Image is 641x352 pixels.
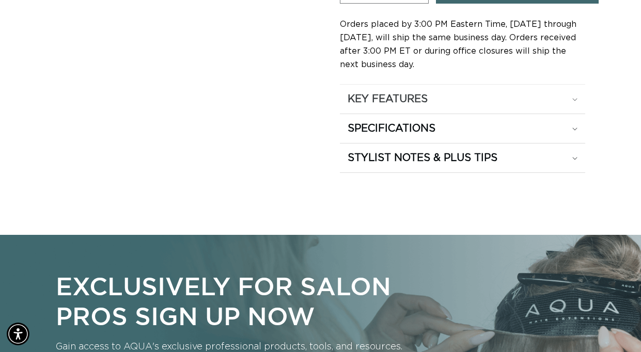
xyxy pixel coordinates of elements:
[340,85,585,114] summary: KEY FEATURES
[589,302,641,352] iframe: Chat Widget
[340,143,585,172] summary: STYLIST NOTES & PLUS TIPS
[348,122,435,135] h2: SPECIFICATIONS
[340,20,576,69] span: Orders placed by 3:00 PM Eastern Time, [DATE] through [DATE], will ship the same business day. Or...
[340,114,585,143] summary: SPECIFICATIONS
[7,323,29,345] div: Accessibility Menu
[348,92,428,106] h2: KEY FEATURES
[56,271,411,330] p: Exclusively for Salon Pros Sign Up Now
[348,151,497,165] h2: STYLIST NOTES & PLUS TIPS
